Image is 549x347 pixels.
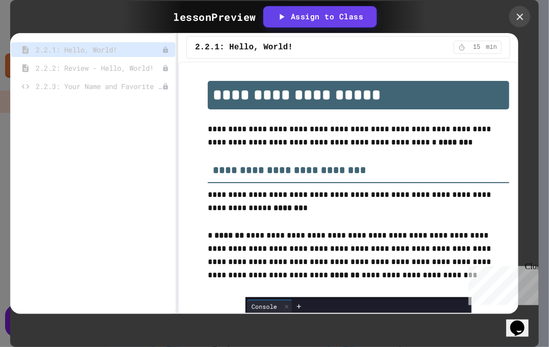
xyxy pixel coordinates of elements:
[464,262,539,305] iframe: chat widget
[36,44,162,55] span: 2.2.1: Hello, World!
[277,11,364,22] div: Assign to Class
[174,9,257,24] div: lesson Preview
[469,43,485,51] span: 15
[195,41,293,53] span: 2.2.1: Hello, World!
[162,46,169,53] div: Unpublished
[36,63,162,73] span: 2.2.2: Review - Hello, World!
[4,4,70,65] div: Chat with us now!Close
[486,43,497,51] span: min
[36,81,162,92] span: 2.2.3: Your Name and Favorite Movie
[264,7,376,26] button: Assign to Class
[162,83,169,90] div: Unpublished
[506,306,539,337] iframe: chat widget
[162,65,169,72] div: Unpublished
